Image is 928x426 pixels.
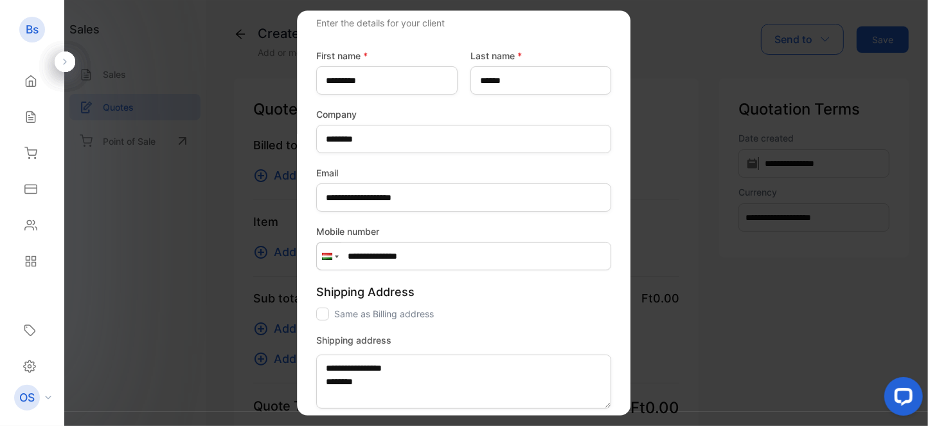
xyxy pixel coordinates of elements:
label: Company [316,107,611,121]
label: Same as Billing address [334,308,434,319]
p: OS [19,389,35,406]
div: Hungary: + 36 [317,243,341,270]
label: Last name [470,49,612,62]
label: Shipping address [316,333,611,347]
label: Email [316,166,611,180]
label: First name [316,49,458,62]
p: Bs [26,21,39,38]
p: Shipping Address [316,277,611,307]
div: Enter the details for your client [316,16,611,30]
iframe: LiveChat chat widget [874,372,928,426]
label: Mobile number [316,225,611,238]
